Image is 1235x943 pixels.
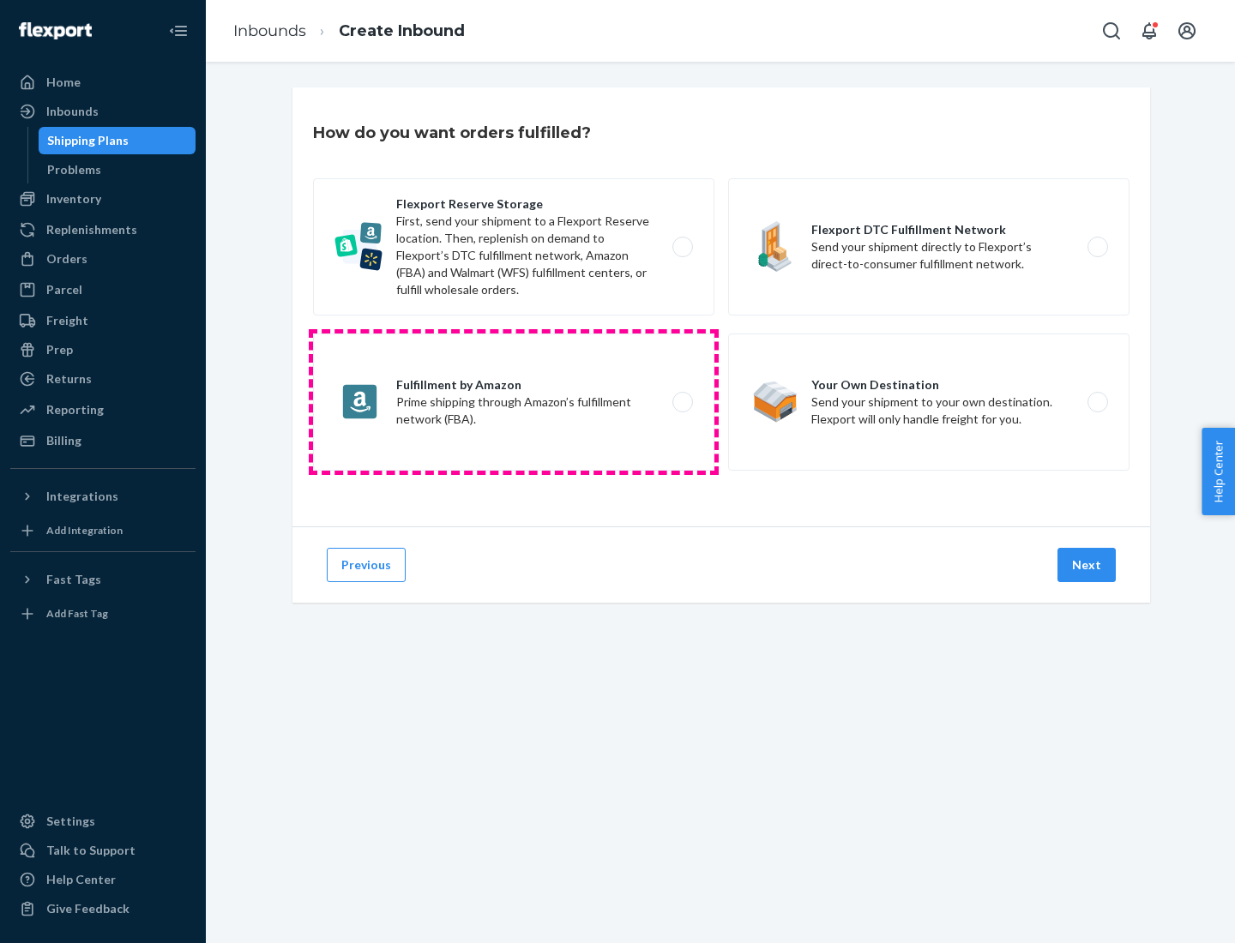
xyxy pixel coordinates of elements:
[233,21,306,40] a: Inbounds
[10,866,196,893] a: Help Center
[46,401,104,418] div: Reporting
[46,281,82,298] div: Parcel
[1170,14,1204,48] button: Open account menu
[313,122,591,144] h3: How do you want orders fulfilled?
[10,566,196,593] button: Fast Tags
[10,517,196,544] a: Add Integration
[10,895,196,922] button: Give Feedback
[1202,428,1235,515] button: Help Center
[10,69,196,96] a: Home
[46,571,101,588] div: Fast Tags
[10,837,196,864] a: Talk to Support
[10,336,196,363] a: Prep
[19,22,92,39] img: Flexport logo
[39,127,196,154] a: Shipping Plans
[1094,14,1129,48] button: Open Search Box
[10,307,196,334] a: Freight
[46,190,101,207] div: Inventory
[46,250,87,267] div: Orders
[10,600,196,628] a: Add Fast Tag
[161,14,196,48] button: Close Navigation
[47,161,101,178] div: Problems
[46,842,136,859] div: Talk to Support
[46,341,73,358] div: Prep
[46,488,118,505] div: Integrations
[10,185,196,213] a: Inventory
[1057,548,1116,582] button: Next
[10,483,196,510] button: Integrations
[46,370,92,387] div: Returns
[46,606,108,621] div: Add Fast Tag
[46,432,81,449] div: Billing
[10,396,196,423] a: Reporting
[1132,14,1166,48] button: Open notifications
[39,156,196,183] a: Problems
[10,98,196,125] a: Inbounds
[327,548,406,582] button: Previous
[46,74,81,91] div: Home
[10,365,196,393] a: Returns
[10,216,196,243] a: Replenishments
[46,523,123,538] div: Add Integration
[46,871,116,888] div: Help Center
[46,813,95,830] div: Settings
[46,900,130,917] div: Give Feedback
[10,276,196,303] a: Parcel
[46,103,99,120] div: Inbounds
[339,21,465,40] a: Create Inbound
[46,312,88,329] div: Freight
[220,6,479,57] ol: breadcrumbs
[46,221,137,238] div: Replenishments
[10,808,196,835] a: Settings
[10,245,196,273] a: Orders
[10,427,196,454] a: Billing
[47,132,129,149] div: Shipping Plans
